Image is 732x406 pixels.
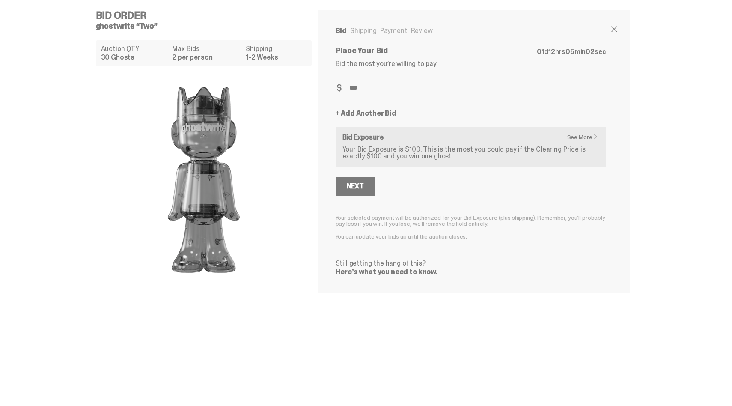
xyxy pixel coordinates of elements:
[101,45,167,52] dt: Auction QTY
[96,22,318,30] h5: ghostwrite “Two”
[586,47,595,56] span: 02
[336,84,342,92] span: $
[336,60,606,67] p: Bid the most you’re willing to pay.
[96,10,318,21] h4: Bid Order
[118,73,289,287] img: product image
[336,26,347,35] a: Bid
[537,47,544,56] span: 01
[336,267,438,276] a: Here’s what you need to know.
[350,26,377,35] a: Shipping
[537,48,606,55] p: d hrs min sec
[172,54,241,61] dd: 2 per person
[336,177,375,196] button: Next
[336,215,606,227] p: Your selected payment will be authorized for your Bid Exposure (plus shipping). Remember, you’ll ...
[246,54,306,61] dd: 1-2 Weeks
[342,146,599,160] p: Your Bid Exposure is $100. This is the most you could pay if the Clearing Price is exactly $100 a...
[336,47,537,54] p: Place Your Bid
[336,110,396,117] a: + Add Another Bid
[336,233,606,239] p: You can update your bids up until the auction closes.
[548,47,555,56] span: 12
[567,134,603,140] a: See More
[565,47,574,56] span: 05
[347,183,364,190] div: Next
[342,134,599,141] h6: Bid Exposure
[336,260,606,267] p: Still getting the hang of this?
[101,54,167,61] dd: 30 Ghosts
[246,45,306,52] dt: Shipping
[172,45,241,52] dt: Max Bids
